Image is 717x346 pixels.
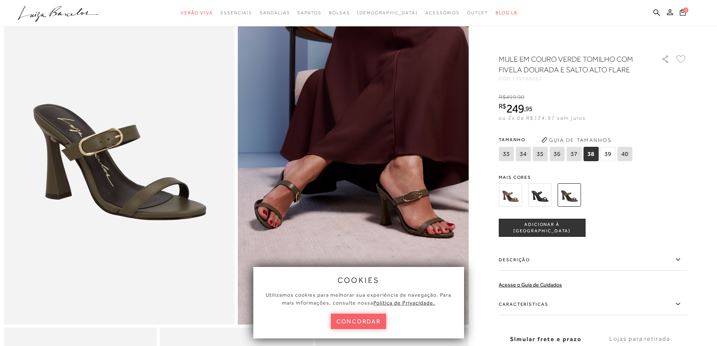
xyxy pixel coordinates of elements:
[499,103,506,110] i: R$
[516,94,525,101] i: ,
[600,147,615,161] span: 39
[338,276,380,284] span: cookies
[357,6,418,20] a: noSubCategoriesText
[425,10,460,15] span: Acessórios
[297,10,321,15] span: Sapatos
[499,293,687,315] label: Características
[373,300,435,306] a: Política de Privacidade.
[583,147,598,161] span: 38
[467,6,488,20] a: noSubCategoriesText
[499,282,562,288] a: Acesse o Guia de Cuidados
[181,10,213,15] span: Verão Viva
[683,8,688,13] span: 0
[677,8,688,18] button: 0
[260,10,290,15] span: Sandálias
[617,147,632,161] span: 40
[499,183,522,207] img: MULE EM COURO ANIMAL PRINT COM FIVELA DOURADA E SALTO ALTO
[499,76,649,81] div: CÓD:
[516,147,531,161] span: 34
[181,6,213,20] a: noSubCategoriesText
[499,221,585,235] span: ADICIONAR À [GEOGRAPHIC_DATA]
[539,134,614,146] button: Guia de Tamanhos
[260,6,290,20] a: noSubCategoriesText
[425,6,460,20] a: noSubCategoriesText
[221,6,252,20] a: noSubCategoriesText
[297,6,321,20] a: noSubCategoriesText
[357,10,418,15] span: [DEMOGRAPHIC_DATA]
[525,105,533,113] span: 95
[499,115,586,121] span: ou 2x de R$124,97 sem juros
[518,94,524,101] span: 90
[566,147,582,161] span: 37
[499,147,514,161] span: 33
[499,94,506,101] i: R$
[499,54,640,75] h1: MULE EM COURO VERDE TOMILHO COM FIVELA DOURADA E SALTO ALTO FLARE
[528,183,551,207] img: MULE EM COURO PRETO COM FIVELA DOURADA E SALTO ALTO FLARE
[499,219,585,237] button: ADICIONAR À [GEOGRAPHIC_DATA]
[266,292,451,306] span: Utilizamos cookies para melhorar sua experiência de navegação. Para mais informações, consulte nossa
[499,175,687,180] span: Mais cores
[329,6,350,20] a: noSubCategoriesText
[221,10,252,15] span: Essenciais
[499,134,634,145] span: Tamanho
[496,10,518,15] span: BLOG LB
[506,94,516,101] span: 499
[533,147,548,161] span: 35
[524,105,533,112] i: ,
[467,10,488,15] span: Outlet
[550,147,565,161] span: 36
[496,6,518,20] a: BLOG LB
[512,76,542,81] span: 139700052
[506,102,524,115] span: 249
[331,314,387,329] button: concordar
[329,10,350,15] span: Bolsas
[557,183,581,207] img: MULE EM COURO VERDE TOMILHO COM FIVELA DOURADA E SALTO ALTO FLARE
[499,249,687,271] label: Descrição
